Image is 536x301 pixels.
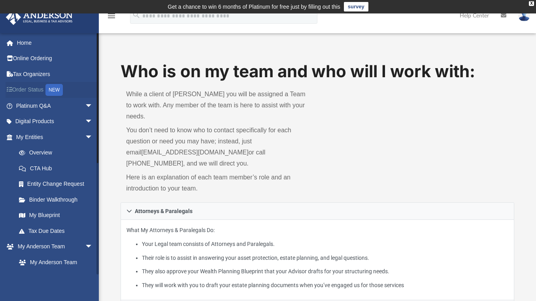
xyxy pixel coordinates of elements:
p: Here is an explanation of each team member’s role and an introduction to your team. [126,172,312,194]
li: Their role is to assist in answering your asset protection, estate planning, and legal questions. [142,253,508,263]
a: survey [344,2,368,11]
div: close [529,1,534,6]
span: arrow_drop_down [85,98,101,114]
p: You don’t need to know who to contact specifically for each question or need you may have; instea... [126,125,312,169]
a: My Anderson Teamarrow_drop_down [6,239,101,255]
li: Your Legal team consists of Attorneys and Paralegals. [142,239,508,249]
p: What My Attorneys & Paralegals Do: [126,225,508,290]
a: Online Ordering [6,51,105,67]
span: arrow_drop_down [85,129,101,145]
img: User Pic [518,10,530,21]
a: My Blueprint [11,208,101,223]
i: search [132,11,141,19]
div: Get a chance to win 6 months of Platinum for free just by filling out this [168,2,340,11]
a: Binder Walkthrough [11,192,105,208]
div: Attorneys & Paralegals [121,220,514,300]
h1: Who is on my team and who will I work with: [121,60,514,83]
span: arrow_drop_down [85,114,101,130]
a: Entity Change Request [11,176,105,192]
a: Digital Productsarrow_drop_down [6,114,105,130]
a: Home [6,35,105,51]
p: While a client of [PERSON_NAME] you will be assigned a Team to work with. Any member of the team ... [126,89,312,122]
a: Tax Organizers [6,66,105,82]
span: arrow_drop_down [85,239,101,255]
li: They also approve your Wealth Planning Blueprint that your Advisor drafts for your structuring ne... [142,267,508,276]
a: Platinum Q&Aarrow_drop_down [6,98,105,114]
a: My Entitiesarrow_drop_down [6,129,105,145]
img: Anderson Advisors Platinum Portal [4,10,75,25]
a: Overview [11,145,105,161]
a: [EMAIL_ADDRESS][DOMAIN_NAME] [142,149,249,156]
a: Tax Due Dates [11,223,105,239]
a: CTA Hub [11,160,105,176]
a: Attorneys & Paralegals [121,202,514,220]
i: menu [107,11,116,21]
a: My Anderson Team [11,254,97,270]
a: menu [107,15,116,21]
span: Attorneys & Paralegals [135,208,193,214]
a: Order StatusNEW [6,82,105,98]
a: Anderson System [11,270,101,286]
li: They will work with you to draft your estate planning documents when you’ve engaged us for those ... [142,280,508,290]
div: NEW [45,84,63,96]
